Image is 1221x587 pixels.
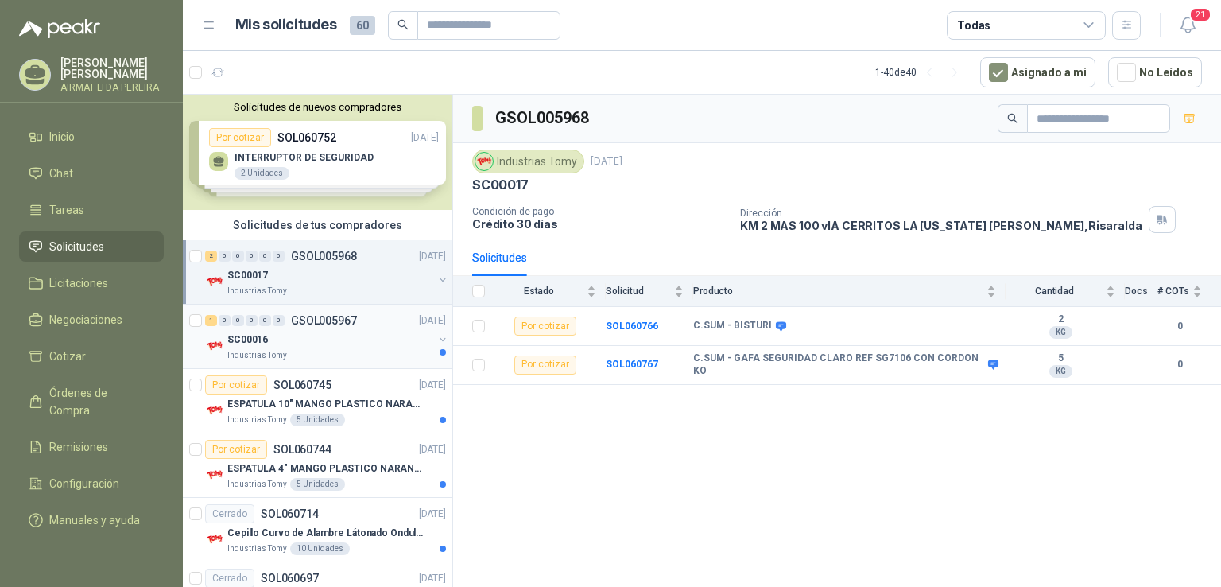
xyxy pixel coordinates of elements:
[472,150,584,173] div: Industrias Tomy
[472,217,727,231] p: Crédito 30 días
[693,352,984,377] b: C.SUM - GAFA SEGURIDAD CLARO REF SG7106 CON CORDON KO
[205,247,449,297] a: 2 0 0 0 0 0 GSOL005968[DATE] Company LogoSC00017Industrias Tomy
[259,251,271,262] div: 0
[219,251,231,262] div: 0
[183,369,452,433] a: Por cotizarSOL060745[DATE] Company LogoESPATULA 10" MANGO PLASTICO NARANJA MARCA TRUPPERIndustria...
[606,276,693,307] th: Solicitud
[19,19,100,38] img: Logo peakr
[475,153,493,170] img: Company Logo
[205,504,254,523] div: Cerrado
[205,272,224,291] img: Company Logo
[19,122,164,152] a: Inicio
[419,442,446,457] p: [DATE]
[232,315,244,326] div: 0
[246,315,258,326] div: 0
[740,208,1142,219] p: Dirección
[693,276,1006,307] th: Producto
[227,478,287,491] p: Industrias Tomy
[472,177,529,193] p: SC00017
[227,332,268,348] p: SC00016
[1006,286,1103,297] span: Cantidad
[350,16,375,35] span: 60
[494,286,583,297] span: Estado
[60,83,164,92] p: AIRMAT LTDA PEREIRA
[227,542,287,555] p: Industrias Tomy
[1157,319,1202,334] b: 0
[227,414,287,426] p: Industrias Tomy
[205,251,217,262] div: 2
[19,341,164,371] a: Cotizar
[227,526,425,541] p: Cepillo Curvo de Alambre Látonado Ondulado con Mango Truper
[1157,357,1202,372] b: 0
[205,375,267,395] div: Por cotizar
[419,313,446,328] p: [DATE]
[606,321,658,332] a: SOL060766
[1157,276,1221,307] th: # COTs
[19,268,164,298] a: Licitaciones
[1189,7,1211,22] span: 21
[419,571,446,586] p: [DATE]
[980,57,1095,87] button: Asignado a mi
[273,251,285,262] div: 0
[472,249,527,266] div: Solicitudes
[740,219,1142,232] p: KM 2 MAS 100 vIA CERRITOS LA [US_STATE] [PERSON_NAME] , Risaralda
[205,336,224,356] img: Company Logo
[606,359,658,370] b: SOL060767
[273,379,331,391] p: SOL060745
[19,195,164,225] a: Tareas
[205,401,224,420] img: Company Logo
[290,414,345,426] div: 5 Unidades
[49,274,108,292] span: Licitaciones
[419,249,446,264] p: [DATE]
[19,158,164,189] a: Chat
[19,231,164,262] a: Solicitudes
[246,251,258,262] div: 0
[591,154,622,169] p: [DATE]
[261,573,319,584] p: SOL060697
[693,320,772,332] b: C.SUM - BISTURI
[495,106,591,130] h3: GSOL005968
[49,511,140,529] span: Manuales y ayuda
[397,19,409,30] span: search
[273,315,285,326] div: 0
[60,57,164,80] p: [PERSON_NAME] [PERSON_NAME]
[49,165,73,182] span: Chat
[273,444,331,455] p: SOL060744
[49,128,75,146] span: Inicio
[227,397,425,412] p: ESPATULA 10" MANGO PLASTICO NARANJA MARCA TRUPPER
[1006,276,1125,307] th: Cantidad
[183,433,452,498] a: Por cotizarSOL060744[DATE] Company LogoESPATULA 4" MANGO PLASTICO NARANJA MARCA TRUPPERIndustrias...
[49,238,104,255] span: Solicitudes
[19,378,164,426] a: Órdenes de Compra
[227,461,425,476] p: ESPATULA 4" MANGO PLASTICO NARANJA MARCA TRUPPER
[1049,326,1072,339] div: KG
[235,14,337,37] h1: Mis solicitudes
[232,251,244,262] div: 0
[219,315,231,326] div: 0
[205,530,224,549] img: Company Logo
[291,251,357,262] p: GSOL005968
[49,384,149,419] span: Órdenes de Compra
[693,286,983,297] span: Producto
[205,311,449,362] a: 1 0 0 0 0 0 GSOL005967[DATE] Company LogoSC00016Industrias Tomy
[1006,313,1115,326] b: 2
[183,95,452,210] div: Solicitudes de nuevos compradoresPor cotizarSOL060752[DATE] INTERRUPTOR DE SEGURIDAD2 UnidadesPor...
[419,507,446,522] p: [DATE]
[1007,113,1018,124] span: search
[49,348,86,365] span: Cotizar
[189,101,446,113] button: Solicitudes de nuevos compradores
[1049,365,1072,378] div: KG
[957,17,990,34] div: Todas
[49,438,108,456] span: Remisiones
[19,305,164,335] a: Negociaciones
[606,286,671,297] span: Solicitud
[49,475,119,492] span: Configuración
[227,268,268,283] p: SC00017
[205,315,217,326] div: 1
[19,505,164,535] a: Manuales y ayuda
[19,432,164,462] a: Remisiones
[494,276,606,307] th: Estado
[1157,286,1189,297] span: # COTs
[205,465,224,484] img: Company Logo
